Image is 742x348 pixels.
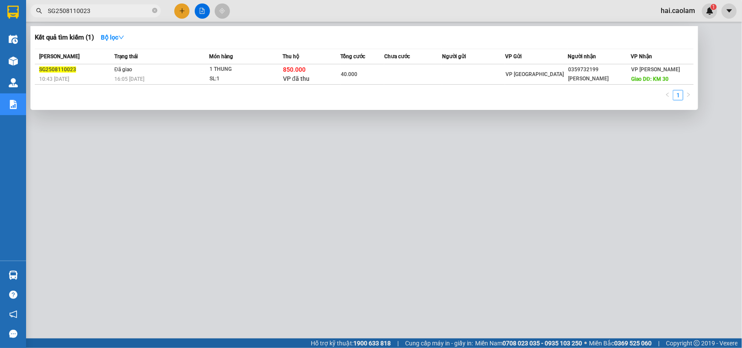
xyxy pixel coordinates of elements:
[341,53,366,60] span: Tổng cước
[569,74,631,83] div: [PERSON_NAME]
[11,56,49,97] b: [PERSON_NAME]
[114,66,132,73] span: Đã giao
[506,71,564,77] span: VP [GEOGRAPHIC_DATA]
[384,53,410,60] span: Chưa cước
[568,53,596,60] span: Người nhận
[665,92,670,97] span: left
[209,53,233,60] span: Món hàng
[39,53,80,60] span: [PERSON_NAME]
[9,100,18,109] img: solution-icon
[569,65,631,74] div: 0359732199
[94,11,115,32] img: logo.jpg
[9,291,17,299] span: question-circle
[73,41,120,52] li: (c) 2017
[56,13,83,83] b: BIÊN NHẬN GỬI HÀNG HÓA
[442,53,466,60] span: Người gửi
[94,30,131,44] button: Bộ lọcdown
[9,271,18,280] img: warehouse-icon
[673,90,683,100] a: 1
[39,66,76,73] span: SG2508110023
[631,53,652,60] span: VP Nhận
[341,71,358,77] span: 40.000
[210,65,275,74] div: 1 THUNG
[283,53,299,60] span: Thu hộ
[505,53,522,60] span: VP Gửi
[9,78,18,87] img: warehouse-icon
[7,6,19,19] img: logo-vxr
[48,6,150,16] input: Tìm tên, số ĐT hoặc mã đơn
[152,8,157,13] span: close-circle
[9,330,17,338] span: message
[683,90,694,100] li: Next Page
[283,75,309,82] span: VP đã thu
[9,310,17,318] span: notification
[632,76,669,82] span: Giao DĐ: KM 30
[632,66,680,73] span: VP [PERSON_NAME]
[9,35,18,44] img: warehouse-icon
[114,53,138,60] span: Trạng thái
[39,76,69,82] span: 10:43 [DATE]
[9,56,18,66] img: warehouse-icon
[118,34,124,40] span: down
[686,92,691,97] span: right
[152,7,157,15] span: close-circle
[662,90,673,100] li: Previous Page
[36,8,42,14] span: search
[683,90,694,100] button: right
[114,76,144,82] span: 16:05 [DATE]
[35,33,94,42] h3: Kết quả tìm kiếm ( 1 )
[283,66,306,73] span: 850.000
[73,33,120,40] b: [DOMAIN_NAME]
[101,34,124,41] strong: Bộ lọc
[210,74,275,84] div: SL: 1
[662,90,673,100] button: left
